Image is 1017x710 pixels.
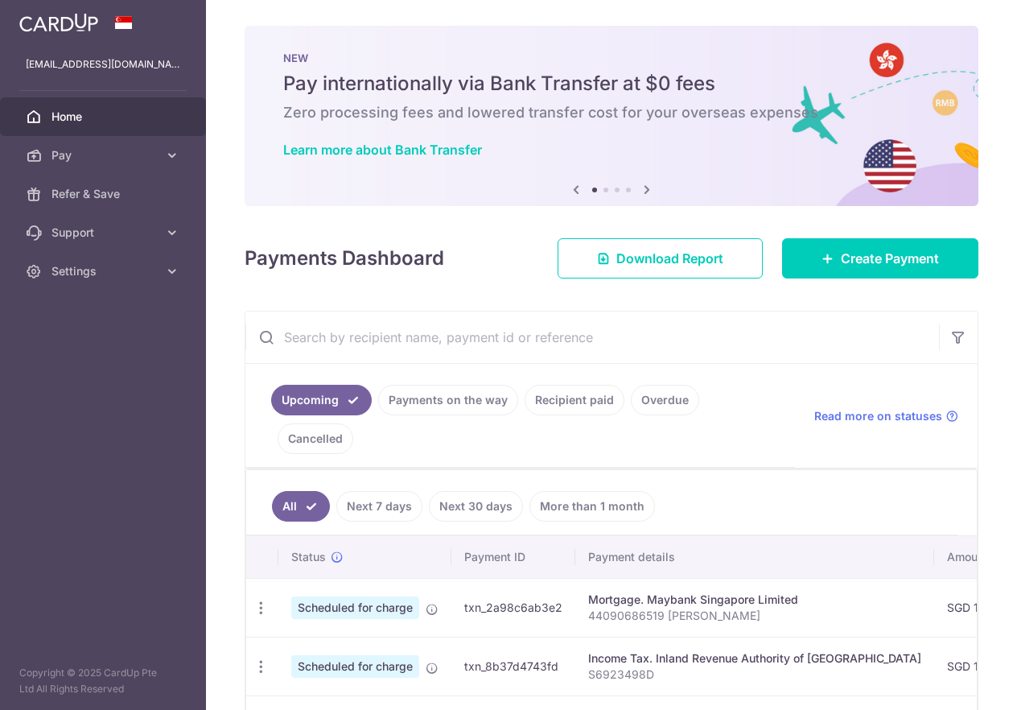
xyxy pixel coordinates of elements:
[271,385,372,415] a: Upcoming
[51,263,158,279] span: Settings
[283,142,482,158] a: Learn more about Bank Transfer
[378,385,518,415] a: Payments on the way
[283,103,940,122] h6: Zero processing fees and lowered transfer cost for your overseas expenses
[814,408,958,424] a: Read more on statuses
[283,52,940,64] p: NEW
[51,147,158,163] span: Pay
[451,536,575,578] th: Payment ID
[814,408,942,424] span: Read more on statuses
[245,312,939,363] input: Search by recipient name, payment id or reference
[291,596,419,619] span: Scheduled for charge
[336,491,422,522] a: Next 7 days
[19,13,98,32] img: CardUp
[841,249,939,268] span: Create Payment
[588,667,921,683] p: S6923498D
[588,592,921,608] div: Mortgage. Maybank Singapore Limited
[451,578,575,637] td: txn_2a98c6ab3e2
[558,238,763,279] a: Download Report
[278,423,353,454] a: Cancelled
[245,244,444,273] h4: Payments Dashboard
[291,655,419,678] span: Scheduled for charge
[529,491,655,522] a: More than 1 month
[291,549,326,565] span: Status
[451,637,575,696] td: txn_8b37d4743fd
[575,536,934,578] th: Payment details
[588,650,921,667] div: Income Tax. Inland Revenue Authority of [GEOGRAPHIC_DATA]
[631,385,699,415] a: Overdue
[782,238,978,279] a: Create Payment
[51,225,158,241] span: Support
[51,109,158,125] span: Home
[51,186,158,202] span: Refer & Save
[588,608,921,624] p: 44090686519 [PERSON_NAME]
[947,549,988,565] span: Amount
[245,26,978,206] img: Bank transfer banner
[283,71,940,97] h5: Pay internationally via Bank Transfer at $0 fees
[525,385,624,415] a: Recipient paid
[429,491,523,522] a: Next 30 days
[272,491,330,522] a: All
[616,249,723,268] span: Download Report
[26,56,180,72] p: [EMAIL_ADDRESS][DOMAIN_NAME]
